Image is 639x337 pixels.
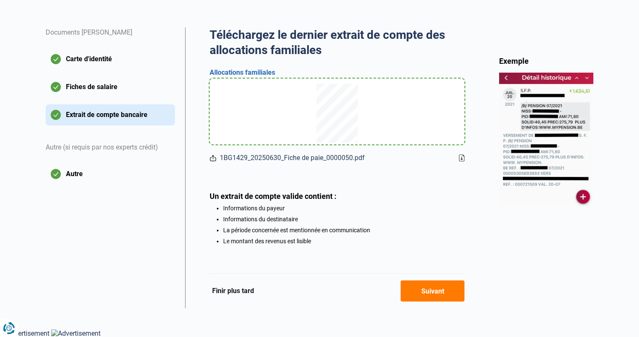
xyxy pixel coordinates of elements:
[223,205,464,212] li: Informations du payeur
[223,216,464,223] li: Informations du destinataire
[210,192,464,201] div: Un extrait de compte valide contient :
[46,163,175,185] button: Autre
[401,280,464,302] button: Suivant
[46,76,175,98] button: Fiches de salaire
[46,27,175,49] div: Documents [PERSON_NAME]
[459,155,464,161] a: Download
[46,49,175,70] button: Carte d'identité
[499,56,594,66] div: Exemple
[46,132,175,163] div: Autre (si requis par nos experts crédit)
[223,238,464,245] li: Le montant des revenus est lisible
[210,285,257,296] button: Finir plus tard
[210,68,464,77] h3: Allocations familiales
[210,27,464,58] h2: Téléchargez le dernier extrait de compte des allocations familiales
[46,104,175,125] button: Extrait de compte bancaire
[223,227,464,234] li: La période concernée est mentionnée en communication
[499,73,594,206] img: bankStatement
[220,153,365,163] span: 1BG1429_20250630_Fiche de paie_0000050.pdf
